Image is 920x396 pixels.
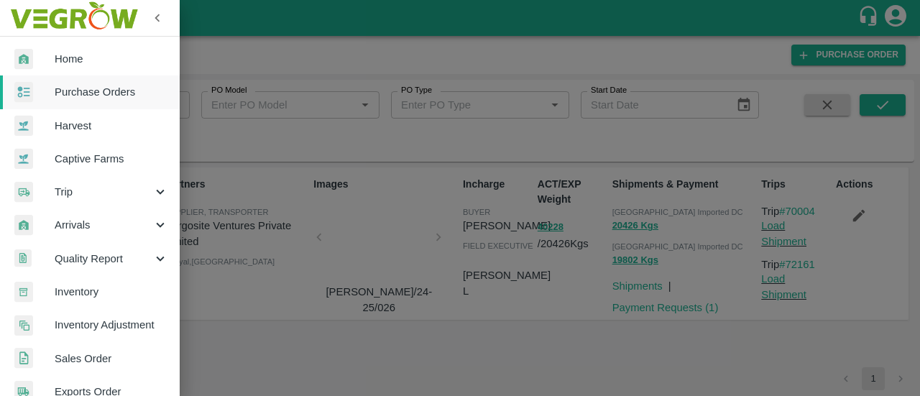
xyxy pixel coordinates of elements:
[14,282,33,303] img: whInventory
[14,215,33,236] img: whArrival
[14,182,33,203] img: delivery
[14,315,33,336] img: inventory
[55,317,168,333] span: Inventory Adjustment
[55,351,168,367] span: Sales Order
[55,118,168,134] span: Harvest
[55,84,168,100] span: Purchase Orders
[55,251,152,267] span: Quality Report
[14,148,33,170] img: harvest
[55,51,168,67] span: Home
[55,184,152,200] span: Trip
[14,115,33,137] img: harvest
[55,284,168,300] span: Inventory
[14,249,32,267] img: qualityReport
[14,82,33,103] img: reciept
[14,348,33,369] img: sales
[55,151,168,167] span: Captive Farms
[14,49,33,70] img: whArrival
[55,217,152,233] span: Arrivals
